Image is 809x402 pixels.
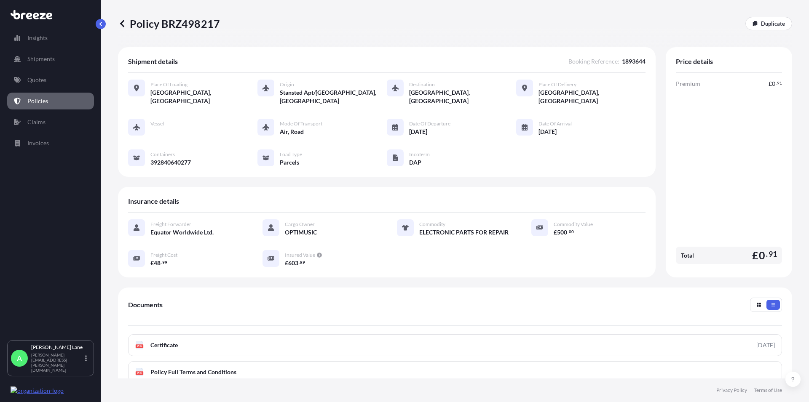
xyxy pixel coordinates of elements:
[27,34,48,42] p: Insights
[300,261,305,264] span: 89
[31,352,83,373] p: [PERSON_NAME][EMAIL_ADDRESS][PERSON_NAME][DOMAIN_NAME]
[11,386,64,395] img: organization-logo
[769,81,772,87] span: £
[754,387,782,394] a: Terms of Use
[128,361,782,383] a: PDFPolicy Full Terms and Conditions
[745,17,792,30] a: Duplicate
[150,368,236,376] span: Policy Full Terms and Conditions
[676,80,700,88] span: Premium
[150,221,191,228] span: Freight Forwarder
[409,151,430,158] span: Incoterm
[409,81,435,88] span: Destination
[27,76,46,84] p: Quotes
[761,19,785,28] p: Duplicate
[150,88,257,105] span: [GEOGRAPHIC_DATA], [GEOGRAPHIC_DATA]
[772,81,775,87] span: 0
[622,57,646,66] span: 1893644
[554,229,557,235] span: £
[676,57,713,66] span: Price details
[17,354,22,362] span: A
[280,158,299,167] span: Parcels
[538,128,557,136] span: [DATE]
[409,88,516,105] span: [GEOGRAPHIC_DATA], [GEOGRAPHIC_DATA]
[769,252,777,257] span: 91
[280,151,302,158] span: Load Type
[150,120,164,127] span: Vessel
[777,82,782,85] span: 91
[759,250,765,261] span: 0
[285,260,288,266] span: £
[409,158,421,167] span: DAP
[150,158,191,167] span: 392840640277
[7,51,94,67] a: Shipments
[150,260,154,266] span: £
[299,261,300,264] span: .
[419,221,445,228] span: Commodity
[280,128,304,136] span: Air, Road
[150,81,188,88] span: Place of Loading
[27,139,49,147] p: Invoices
[557,229,567,235] span: 500
[27,55,55,63] p: Shipments
[27,97,48,105] p: Policies
[280,81,294,88] span: Origin
[128,301,163,309] span: Documents
[285,252,315,258] span: Insured Value
[7,29,94,46] a: Insights
[285,221,315,228] span: Cargo Owner
[568,230,568,233] span: .
[128,197,179,205] span: Insurance details
[27,118,46,126] p: Claims
[554,221,593,228] span: Commodity Value
[137,345,142,348] text: PDF
[538,120,572,127] span: Date of Arrival
[716,387,747,394] a: Privacy Policy
[752,250,758,261] span: £
[137,372,142,375] text: PDF
[7,114,94,130] a: Claims
[7,72,94,88] a: Quotes
[162,261,167,264] span: 99
[766,252,768,257] span: .
[538,81,576,88] span: Place of Delivery
[409,120,450,127] span: Date of Departure
[118,17,220,30] p: Policy BRZ498217
[150,151,175,158] span: Containers
[150,128,155,136] span: —
[280,120,322,127] span: Mode of Transport
[128,57,178,66] span: Shipment details
[756,341,775,349] div: [DATE]
[568,57,619,66] span: Booking Reference :
[288,260,298,266] span: 603
[280,88,387,105] span: Stansted Apt/[GEOGRAPHIC_DATA], [GEOGRAPHIC_DATA]
[7,93,94,109] a: Policies
[681,251,694,260] span: Total
[569,230,574,233] span: 00
[150,341,178,349] span: Certificate
[419,228,509,237] span: ELECTRONIC PARTS FOR REPAIR
[538,88,646,105] span: [GEOGRAPHIC_DATA], [GEOGRAPHIC_DATA]
[7,135,94,152] a: Invoices
[154,260,161,266] span: 48
[409,128,427,136] span: [DATE]
[161,261,162,264] span: .
[150,252,177,258] span: Freight Cost
[128,334,782,356] a: PDFCertificate[DATE]
[31,344,83,351] p: [PERSON_NAME] Lane
[285,228,317,237] span: OPTIMUSIC
[150,228,214,237] span: Equator Worldwide Ltd.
